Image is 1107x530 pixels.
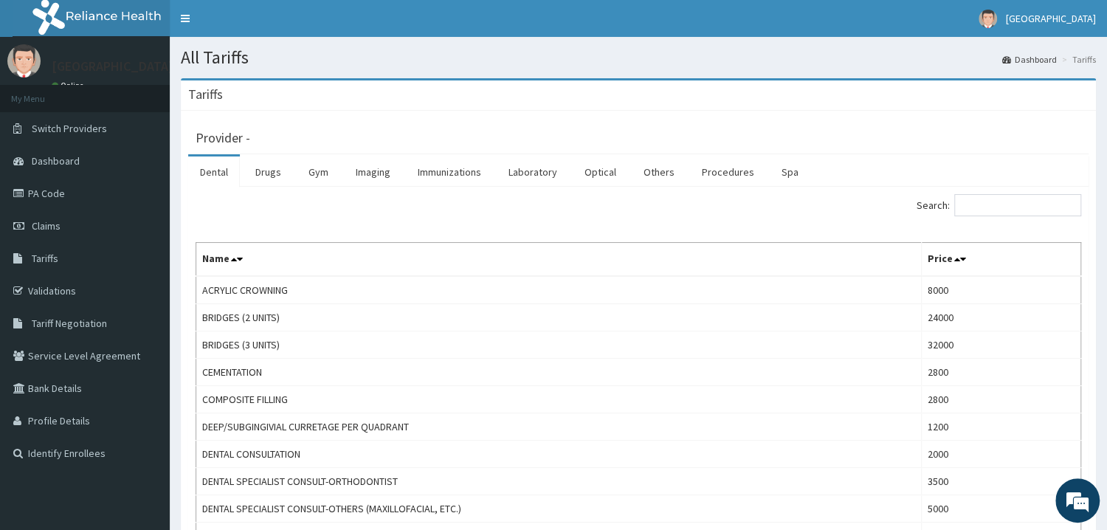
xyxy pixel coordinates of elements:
[917,194,1081,216] label: Search:
[196,413,922,441] td: DEEP/SUBGINGIVIAL CURRETAGE PER QUADRANT
[921,331,1080,359] td: 32000
[497,156,569,187] a: Laboratory
[690,156,766,187] a: Procedures
[196,131,250,145] h3: Provider -
[921,413,1080,441] td: 1200
[979,10,997,28] img: User Image
[632,156,686,187] a: Others
[32,154,80,168] span: Dashboard
[196,304,922,331] td: BRIDGES (2 UNITS)
[7,44,41,78] img: User Image
[196,468,922,495] td: DENTAL SPECIALIST CONSULT-ORTHODONTIST
[921,276,1080,304] td: 8000
[196,243,922,277] th: Name
[921,359,1080,386] td: 2800
[921,468,1080,495] td: 3500
[196,276,922,304] td: ACRYLIC CROWNING
[188,156,240,187] a: Dental
[188,88,223,101] h3: Tariffs
[954,194,1081,216] input: Search:
[1058,53,1096,66] li: Tariffs
[52,60,173,73] p: [GEOGRAPHIC_DATA]
[32,219,61,233] span: Claims
[196,441,922,468] td: DENTAL CONSULTATION
[921,495,1080,523] td: 5000
[1006,12,1096,25] span: [GEOGRAPHIC_DATA]
[181,48,1096,67] h1: All Tariffs
[770,156,810,187] a: Spa
[573,156,628,187] a: Optical
[297,156,340,187] a: Gym
[32,317,107,330] span: Tariff Negotiation
[196,495,922,523] td: DENTAL SPECIALIST CONSULT-OTHERS (MAXILLOFACIAL, ETC.)
[196,331,922,359] td: BRIDGES (3 UNITS)
[344,156,402,187] a: Imaging
[921,243,1080,277] th: Price
[1002,53,1057,66] a: Dashboard
[406,156,493,187] a: Immunizations
[196,386,922,413] td: COMPOSITE FILLING
[921,441,1080,468] td: 2000
[52,80,87,91] a: Online
[244,156,293,187] a: Drugs
[196,359,922,386] td: CEMENTATION
[921,386,1080,413] td: 2800
[32,252,58,265] span: Tariffs
[32,122,107,135] span: Switch Providers
[921,304,1080,331] td: 24000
